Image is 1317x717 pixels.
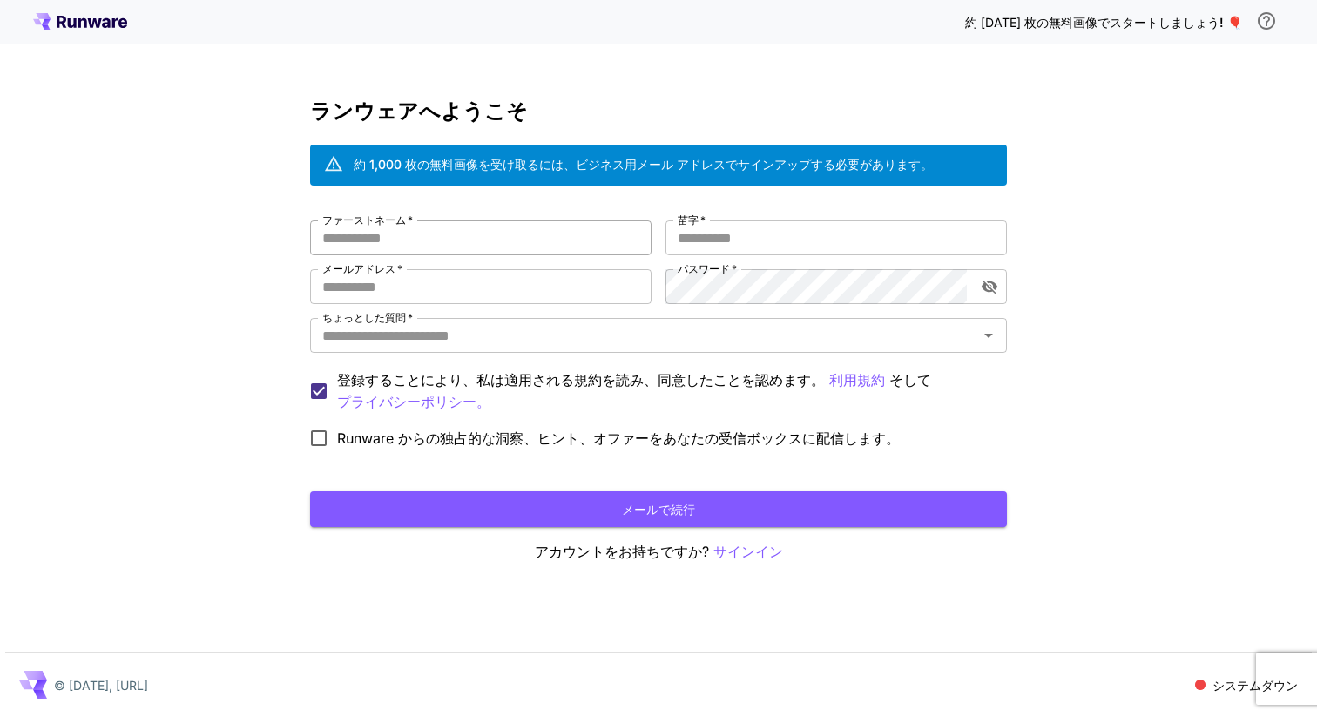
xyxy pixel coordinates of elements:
font: メールアドレス [322,262,395,275]
font: アカウントをお持ちですか? [535,543,709,560]
font: プライバシーポリシー。 [337,393,490,410]
button: 開ける [976,323,1001,348]
font: © [DATE], [URL] [54,678,148,693]
font: ! 🎈 [1219,15,1242,30]
font: ちょっとした質問 [322,311,406,324]
font: 約 [DATE] 枚の無料画像でスタートしましょう [965,15,1219,30]
font: ランウェアへようこそ [310,98,528,124]
button: サインイン [713,541,783,563]
font: 苗字 [678,213,699,227]
font: サインイン [713,543,783,560]
button: パスワードの表示を切り替える [974,271,1005,302]
button: 無料クレジットを受け取るには、ビジネス用メール アドレスでサインアップし、弊社から送信されるメール内の確認リンクをクリックする必要があります。 [1249,3,1284,38]
button: 登録することにより、私は適用される規約を読み、同意したことを認めます。 利用規約 そして [337,391,490,413]
font: システムダウン [1212,678,1298,693]
button: 登録することにより、私は適用される規約を読み、同意したことを認めます。 そして プライバシーポリシー。 [829,369,885,391]
font: Runware からの独占的な洞察、ヒント、オファーをあなたの受信ボックスに配信します。 [337,430,900,447]
font: そして [889,371,931,389]
font: 約 1,000 枚の無料画像を受け取るには、ビジネス用メール アドレスでサインアップする必要があります。 [354,157,933,172]
button: メールで続行 [310,491,1007,527]
font: パスワード [678,262,730,275]
font: メールで続行 [622,502,695,517]
font: 登録することにより、私は適用される規約を読み、同意したことを認めます。 [337,371,825,389]
font: ファーストネーム [322,213,406,227]
font: 利用規約 [829,371,885,389]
